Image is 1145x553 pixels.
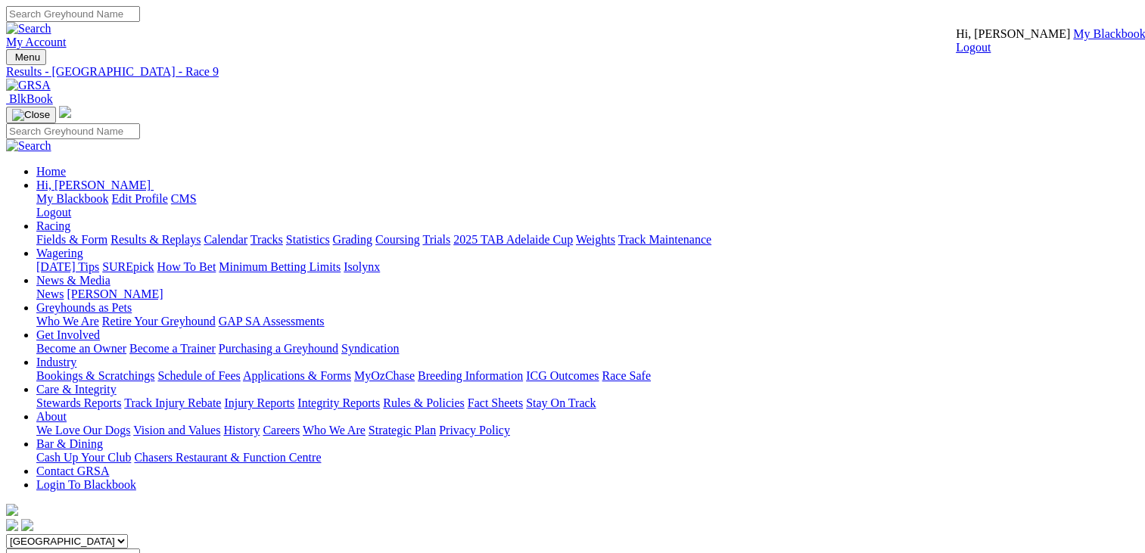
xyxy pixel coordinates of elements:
[6,123,140,139] input: Search
[36,192,109,205] a: My Blackbook
[375,233,420,246] a: Coursing
[36,260,1139,274] div: Wagering
[6,107,56,123] button: Toggle navigation
[67,287,163,300] a: [PERSON_NAME]
[6,6,140,22] input: Search
[303,424,366,436] a: Who We Are
[124,396,221,409] a: Track Injury Rebate
[36,478,136,491] a: Login To Blackbook
[36,287,64,300] a: News
[36,315,99,328] a: Who We Are
[36,396,1139,410] div: Care & Integrity
[219,315,325,328] a: GAP SA Assessments
[36,179,154,191] a: Hi, [PERSON_NAME]
[418,369,523,382] a: Breeding Information
[286,233,330,246] a: Statistics
[224,396,294,409] a: Injury Reports
[36,356,76,368] a: Industry
[36,451,131,464] a: Cash Up Your Club
[36,437,103,450] a: Bar & Dining
[36,464,109,477] a: Contact GRSA
[243,369,351,382] a: Applications & Forms
[354,369,415,382] a: MyOzChase
[6,139,51,153] img: Search
[36,233,107,246] a: Fields & Form
[576,233,615,246] a: Weights
[133,424,220,436] a: Vision and Values
[223,424,260,436] a: History
[171,192,197,205] a: CMS
[36,287,1139,301] div: News & Media
[36,342,126,355] a: Become an Owner
[6,519,18,531] img: facebook.svg
[36,424,1139,437] div: About
[36,219,70,232] a: Racing
[6,65,1139,79] a: Results - [GEOGRAPHIC_DATA] - Race 9
[526,396,596,409] a: Stay On Track
[102,315,216,328] a: Retire Your Greyhound
[157,260,216,273] a: How To Bet
[36,451,1139,464] div: Bar & Dining
[36,315,1139,328] div: Greyhounds as Pets
[439,424,510,436] a: Privacy Policy
[129,342,216,355] a: Become a Trainer
[369,424,436,436] a: Strategic Plan
[341,342,399,355] a: Syndication
[36,301,132,314] a: Greyhounds as Pets
[383,396,465,409] a: Rules & Policies
[956,27,1070,40] span: Hi, [PERSON_NAME]
[956,41,991,54] a: Logout
[297,396,380,409] a: Integrity Reports
[36,233,1139,247] div: Racing
[6,22,51,36] img: Search
[36,424,130,436] a: We Love Our Dogs
[15,51,40,63] span: Menu
[344,260,380,273] a: Isolynx
[110,233,201,246] a: Results & Replays
[59,106,71,118] img: logo-grsa-white.png
[36,328,100,341] a: Get Involved
[6,79,51,92] img: GRSA
[36,206,71,219] a: Logout
[250,233,283,246] a: Tracks
[6,504,18,516] img: logo-grsa-white.png
[36,192,1139,219] div: Hi, [PERSON_NAME]
[453,233,573,246] a: 2025 TAB Adelaide Cup
[134,451,321,464] a: Chasers Restaurant & Function Centre
[219,260,341,273] a: Minimum Betting Limits
[333,233,372,246] a: Grading
[112,192,168,205] a: Edit Profile
[204,233,247,246] a: Calendar
[6,92,53,105] a: BlkBook
[157,369,240,382] a: Schedule of Fees
[36,369,1139,383] div: Industry
[6,36,67,48] a: My Account
[36,396,121,409] a: Stewards Reports
[36,179,151,191] span: Hi, [PERSON_NAME]
[36,247,83,259] a: Wagering
[36,410,67,423] a: About
[618,233,711,246] a: Track Maintenance
[36,369,154,382] a: Bookings & Scratchings
[422,233,450,246] a: Trials
[36,274,110,287] a: News & Media
[219,342,338,355] a: Purchasing a Greyhound
[36,383,117,396] a: Care & Integrity
[263,424,300,436] a: Careers
[36,342,1139,356] div: Get Involved
[526,369,599,382] a: ICG Outcomes
[12,109,50,121] img: Close
[9,92,53,105] span: BlkBook
[102,260,154,273] a: SUREpick
[602,369,650,382] a: Race Safe
[36,260,99,273] a: [DATE] Tips
[468,396,523,409] a: Fact Sheets
[6,49,46,65] button: Toggle navigation
[36,165,66,178] a: Home
[21,519,33,531] img: twitter.svg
